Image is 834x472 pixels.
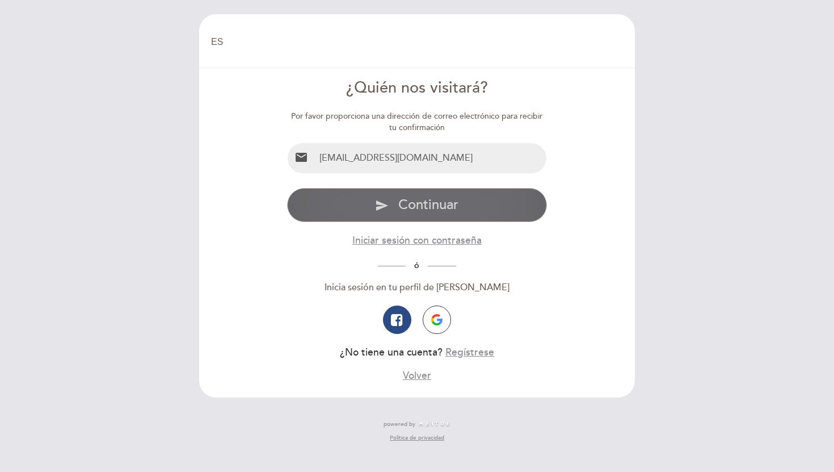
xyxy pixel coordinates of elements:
button: Regístrese [445,345,494,360]
button: Iniciar sesión con contraseña [352,233,482,248]
input: Email [315,143,547,173]
img: MEITRE [418,421,450,427]
div: Por favor proporciona una dirección de correo electrónico para recibir tu confirmación [287,111,547,133]
div: ¿Quién nos visitará? [287,77,547,99]
span: Continuar [398,197,458,213]
span: ¿No tiene una cuenta? [340,346,443,358]
button: send Continuar [287,188,547,222]
button: Volver [403,369,431,383]
span: ó [406,261,428,270]
i: send [375,199,389,212]
span: powered by [384,420,415,428]
a: powered by [384,420,450,428]
div: Inicia sesión en tu perfil de [PERSON_NAME] [287,281,547,294]
a: Política de privacidad [390,434,444,442]
img: icon-google.png [431,314,443,325]
i: email [294,151,308,164]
